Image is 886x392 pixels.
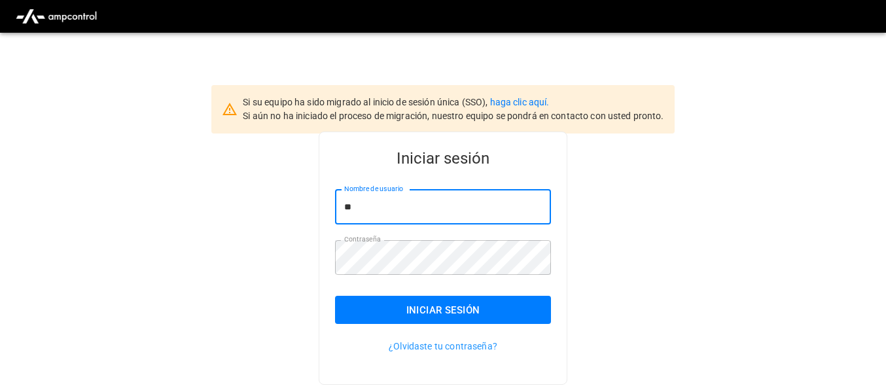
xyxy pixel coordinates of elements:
[243,111,664,121] font: Si aún no ha iniciado el proceso de migración, nuestro equipo se pondrá en contacto con usted pro...
[389,341,497,351] font: ¿Olvidaste tu contraseña?
[490,97,550,107] a: haga clic aquí.
[243,97,487,107] font: Si su equipo ha sido migrado al inicio de sesión única (SSO),
[344,185,403,192] font: Nombre de usuario
[10,4,102,29] img: logotipo de ampcontrol.io
[344,236,381,243] font: Contraseña
[406,304,480,316] font: Iniciar sesión
[397,149,489,168] font: Iniciar sesión
[335,296,551,324] button: Iniciar sesión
